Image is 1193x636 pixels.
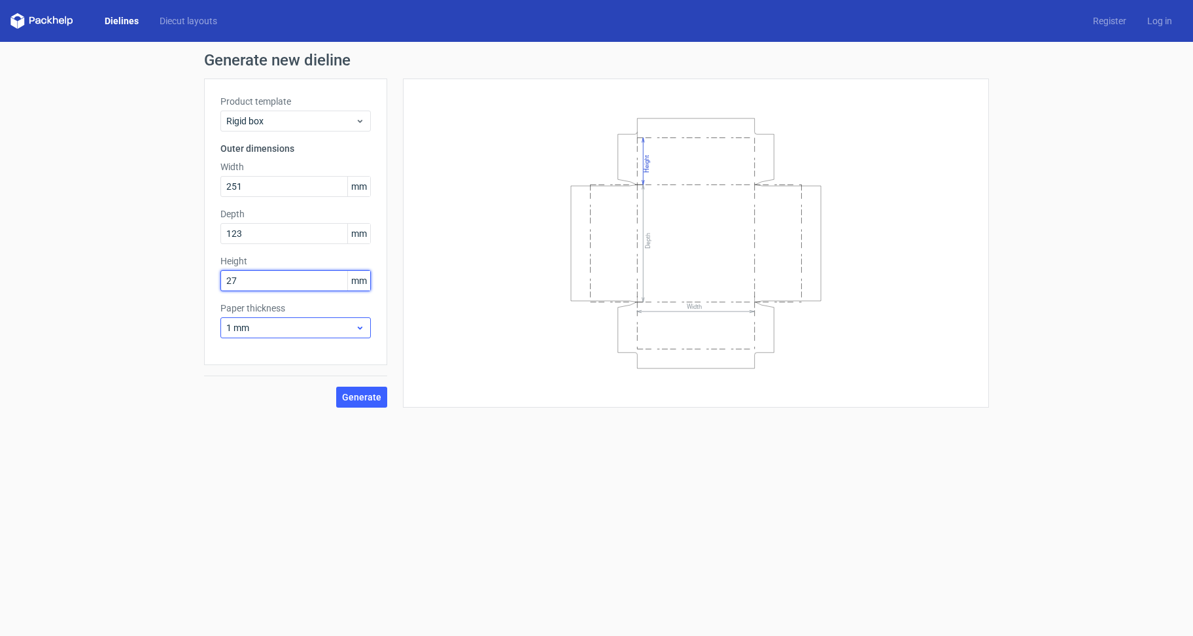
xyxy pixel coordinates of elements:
span: Generate [342,393,381,402]
label: Depth [220,207,371,221]
span: mm [347,224,370,243]
button: Generate [336,387,387,408]
span: 1 mm [226,321,355,334]
span: mm [347,177,370,196]
a: Log in [1137,14,1183,27]
a: Diecut layouts [149,14,228,27]
text: Height [643,154,650,172]
h3: Outer dimensions [220,142,371,155]
label: Width [220,160,371,173]
label: Height [220,255,371,268]
h1: Generate new dieline [204,52,989,68]
a: Dielines [94,14,149,27]
label: Paper thickness [220,302,371,315]
text: Width [687,303,702,310]
a: Register [1082,14,1137,27]
text: Depth [644,232,651,248]
label: Product template [220,95,371,108]
span: mm [347,271,370,291]
span: Rigid box [226,115,355,128]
